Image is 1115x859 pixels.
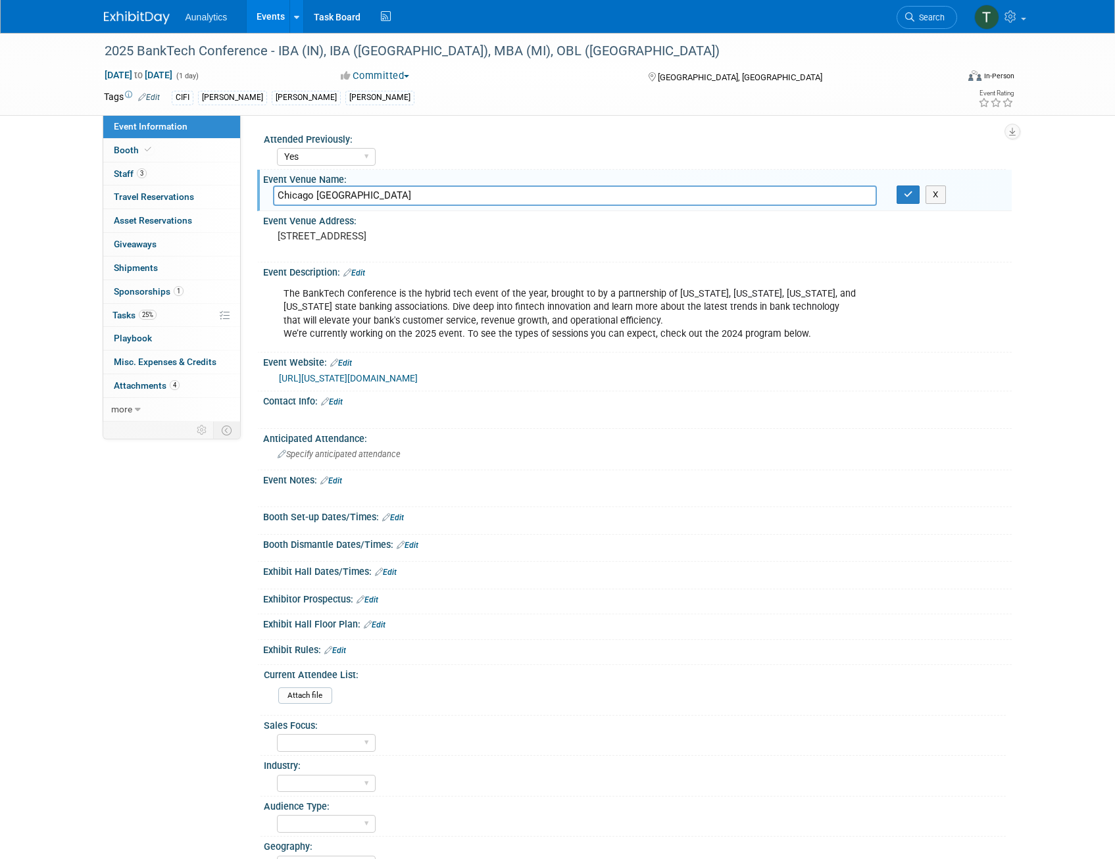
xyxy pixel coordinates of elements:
[114,215,192,226] span: Asset Reservations
[343,268,365,278] a: Edit
[103,327,240,350] a: Playbook
[103,280,240,303] a: Sponsorships1
[968,70,981,81] img: Format-Inperson.png
[263,262,1012,280] div: Event Description:
[263,353,1012,370] div: Event Website:
[382,513,404,522] a: Edit
[104,11,170,24] img: ExhibitDay
[172,91,193,105] div: CIFI
[274,281,867,347] div: The BankTech Conference is the hybrid tech event of the year, brought to by a partnership of [US_...
[103,398,240,421] a: more
[213,422,240,439] td: Toggle Event Tabs
[198,91,267,105] div: [PERSON_NAME]
[364,620,385,629] a: Edit
[263,640,1012,657] div: Exhibit Rules:
[114,239,157,249] span: Giveaways
[103,209,240,232] a: Asset Reservations
[263,614,1012,631] div: Exhibit Hall Floor Plan:
[175,72,199,80] span: (1 day)
[114,145,154,155] span: Booth
[111,404,132,414] span: more
[264,797,1006,813] div: Audience Type:
[321,397,343,406] a: Edit
[191,422,214,439] td: Personalize Event Tab Strip
[264,665,1006,681] div: Current Attendee List:
[264,130,1006,146] div: Attended Previously:
[103,233,240,256] a: Giveaways
[114,168,147,179] span: Staff
[279,373,418,383] a: [URL][US_STATE][DOMAIN_NAME]
[278,230,560,242] pre: [STREET_ADDRESS]
[114,356,216,367] span: Misc. Expenses & Credits
[263,535,1012,552] div: Booth Dismantle Dates/Times:
[170,380,180,390] span: 4
[137,168,147,178] span: 3
[264,716,1006,732] div: Sales Focus:
[272,91,341,105] div: [PERSON_NAME]
[926,185,946,204] button: X
[278,449,401,459] span: Specify anticipated attendance
[112,310,157,320] span: Tasks
[336,69,414,83] button: Committed
[103,257,240,280] a: Shipments
[914,12,945,22] span: Search
[114,191,194,202] span: Travel Reservations
[114,262,158,273] span: Shipments
[103,374,240,397] a: Attachments4
[330,358,352,368] a: Edit
[983,71,1014,81] div: In-Person
[320,476,342,485] a: Edit
[103,115,240,138] a: Event Information
[103,304,240,327] a: Tasks25%
[897,6,957,29] a: Search
[114,380,180,391] span: Attachments
[264,837,1006,853] div: Geography:
[974,5,999,30] img: Tim Killilea
[104,90,160,105] td: Tags
[264,756,1006,772] div: Industry:
[174,286,184,296] span: 1
[978,90,1014,97] div: Event Rating
[263,391,1012,408] div: Contact Info:
[324,646,346,655] a: Edit
[263,470,1012,487] div: Event Notes:
[263,562,1012,579] div: Exhibit Hall Dates/Times:
[357,595,378,604] a: Edit
[139,310,157,320] span: 25%
[103,185,240,209] a: Travel Reservations
[345,91,414,105] div: [PERSON_NAME]
[375,568,397,577] a: Edit
[114,286,184,297] span: Sponsorships
[263,211,1012,228] div: Event Venue Address:
[397,541,418,550] a: Edit
[114,121,187,132] span: Event Information
[104,69,173,81] span: [DATE] [DATE]
[263,429,1012,445] div: Anticipated Attendance:
[114,333,152,343] span: Playbook
[103,139,240,162] a: Booth
[100,39,937,63] div: 2025 BankTech Conference - IBA (IN), IBA ([GEOGRAPHIC_DATA]), MBA (MI), OBL ([GEOGRAPHIC_DATA])
[880,68,1015,88] div: Event Format
[138,93,160,102] a: Edit
[263,170,1012,186] div: Event Venue Name:
[132,70,145,80] span: to
[658,72,822,82] span: [GEOGRAPHIC_DATA], [GEOGRAPHIC_DATA]
[263,507,1012,524] div: Booth Set-up Dates/Times:
[186,12,228,22] span: Aunalytics
[103,162,240,185] a: Staff3
[263,589,1012,606] div: Exhibitor Prospectus:
[145,146,151,153] i: Booth reservation complete
[103,351,240,374] a: Misc. Expenses & Credits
